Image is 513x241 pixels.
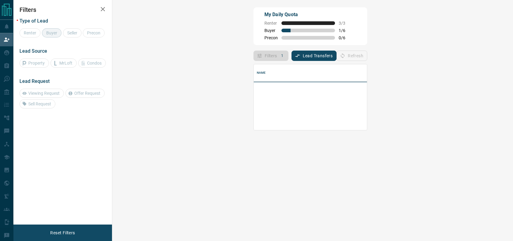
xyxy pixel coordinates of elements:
[291,51,337,61] button: Lead Transfers
[254,64,403,81] div: Name
[264,28,278,33] span: Buyer
[339,35,352,40] span: 0 / 6
[264,35,278,40] span: Precon
[19,6,106,13] h2: Filters
[264,11,352,18] p: My Daily Quota
[19,78,50,84] span: Lead Request
[339,21,352,26] span: 3 / 3
[339,28,352,33] span: 1 / 6
[19,48,47,54] span: Lead Source
[264,21,278,26] span: Renter
[19,18,48,24] span: Type of Lead
[257,64,266,81] div: Name
[46,228,79,238] button: Reset Filters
